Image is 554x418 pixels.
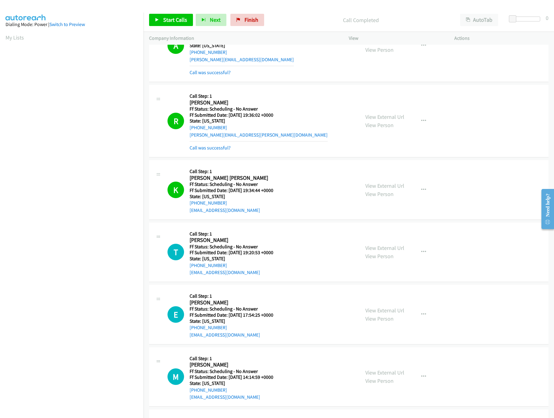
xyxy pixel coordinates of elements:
a: [PERSON_NAME][EMAIL_ADDRESS][PERSON_NAME][DOMAIN_NAME] [190,132,328,138]
a: View Person [365,46,394,53]
a: View Person [365,122,394,129]
h5: State: [US_STATE] [190,318,281,324]
h5: Ff Submitted Date: [DATE] 19:36:02 +0000 [190,112,328,118]
span: Next [210,16,221,23]
a: View External Url [365,182,404,189]
h5: Call Step: 1 [190,356,281,362]
h2: [PERSON_NAME] [190,99,281,106]
h5: Ff Submitted Date: [DATE] 14:14:59 +0000 [190,374,281,380]
p: Company Information [149,35,338,42]
div: Delay between calls (in seconds) [512,17,540,21]
a: View Person [365,253,394,260]
a: Start Calls [149,14,193,26]
h5: State: [US_STATE] [190,43,294,49]
a: View External Url [365,38,404,45]
div: Dialing Mode: Power | [6,21,138,28]
a: [EMAIL_ADDRESS][DOMAIN_NAME] [190,394,260,400]
h1: R [167,113,184,129]
div: The call is yet to be attempted [167,368,184,385]
h5: Ff Submitted Date: [DATE] 19:20:53 +0000 [190,250,281,256]
h5: State: [US_STATE] [190,380,281,386]
h5: Call Step: 1 [190,168,281,175]
p: View [349,35,443,42]
a: [PHONE_NUMBER] [190,262,227,268]
a: [PHONE_NUMBER] [190,387,227,393]
a: [EMAIL_ADDRESS][DOMAIN_NAME] [190,269,260,275]
a: [PHONE_NUMBER] [190,125,227,130]
a: My Lists [6,34,24,41]
h5: State: [US_STATE] [190,118,328,124]
h1: E [167,306,184,323]
h2: [PERSON_NAME] [190,299,281,306]
a: [EMAIL_ADDRESS][DOMAIN_NAME] [190,207,260,213]
h5: Call Step: 1 [190,93,328,99]
h5: State: [US_STATE] [190,194,281,200]
a: Switch to Preview [49,21,85,27]
h5: Call Step: 1 [190,231,281,237]
a: [EMAIL_ADDRESS][DOMAIN_NAME] [190,332,260,338]
h5: Ff Status: Scheduling - No Answer [190,368,281,375]
a: [PHONE_NUMBER] [190,325,227,330]
h5: Ff Status: Scheduling - No Answer [190,106,328,112]
a: View External Url [365,307,404,314]
a: Call was successful? [190,145,231,151]
a: View Person [365,190,394,198]
a: [PHONE_NUMBER] [190,200,227,206]
div: The call is yet to be attempted [167,244,184,260]
h5: State: [US_STATE] [190,256,281,262]
a: [PHONE_NUMBER] [190,49,227,55]
a: [PERSON_NAME][EMAIL_ADDRESS][DOMAIN_NAME] [190,57,294,62]
h5: Ff Status: Scheduling - No Answer [190,244,281,250]
h5: Ff Submitted Date: [DATE] 17:54:25 +0000 [190,312,281,318]
h1: K [167,182,184,198]
h2: [PERSON_NAME] [PERSON_NAME] [190,175,281,182]
a: View External Url [365,244,404,251]
h1: A [167,37,184,54]
p: Actions [454,35,549,42]
a: Call was successful? [190,70,231,75]
span: Finish [244,16,258,23]
p: Call Completed [272,16,449,24]
button: AutoTab [460,14,498,26]
a: View External Url [365,369,404,376]
h5: Ff Submitted Date: [DATE] 19:34:44 +0000 [190,187,281,194]
h5: Ff Status: Scheduling - No Answer [190,181,281,187]
a: Finish [230,14,264,26]
h5: Ff Status: Scheduling - No Answer [190,306,281,312]
div: 0 [546,14,548,22]
a: View Person [365,377,394,384]
iframe: Dialpad [6,47,144,338]
h2: [PERSON_NAME] [190,237,281,244]
div: The call is yet to be attempted [167,306,184,323]
a: View External Url [365,113,404,120]
iframe: Resource Center [537,185,554,233]
h2: [PERSON_NAME] [190,361,281,368]
h1: T [167,244,184,260]
h1: M [167,368,184,385]
button: Next [196,14,226,26]
a: View Person [365,315,394,322]
h5: Call Step: 1 [190,293,281,299]
span: Start Calls [163,16,187,23]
